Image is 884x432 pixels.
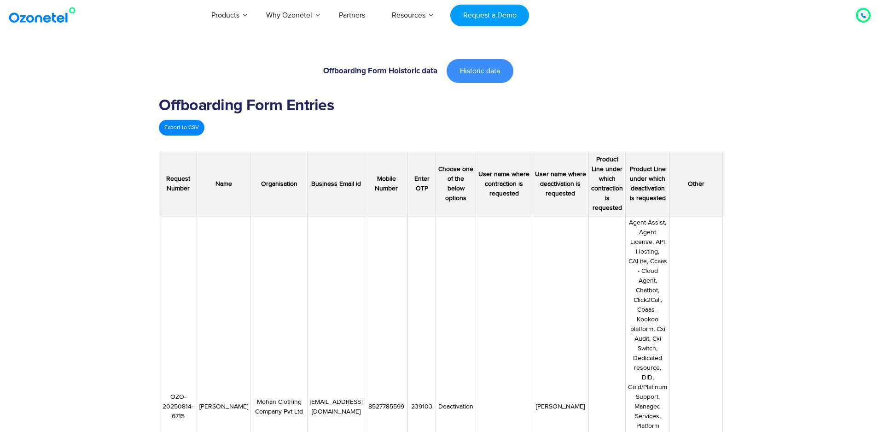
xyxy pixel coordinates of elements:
h6: Offboarding Form Hoistoric data [163,67,437,75]
th: Mobile Number [365,152,408,215]
th: Organisation [251,152,308,215]
th: Product Line under which deactivation is requested [626,152,670,215]
th: Product Line under which contraction is requested [589,152,626,215]
a: Export to CSV [159,120,204,136]
h2: Offboarding Form Entries [159,97,725,115]
th: Number of licenses to be contracted [723,152,758,215]
th: Request Number [159,152,197,215]
th: Other [670,152,723,215]
th: Name [197,152,251,215]
span: Historic data [460,67,500,75]
th: User name where contraction is requested [476,152,532,215]
th: Business Email id [308,152,365,215]
a: Historic data [447,59,513,83]
th: Choose one of the below options [436,152,476,215]
th: User name where deactivation is requested [532,152,589,215]
th: Enter OTP [408,152,436,215]
a: Request a Demo [450,5,529,26]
